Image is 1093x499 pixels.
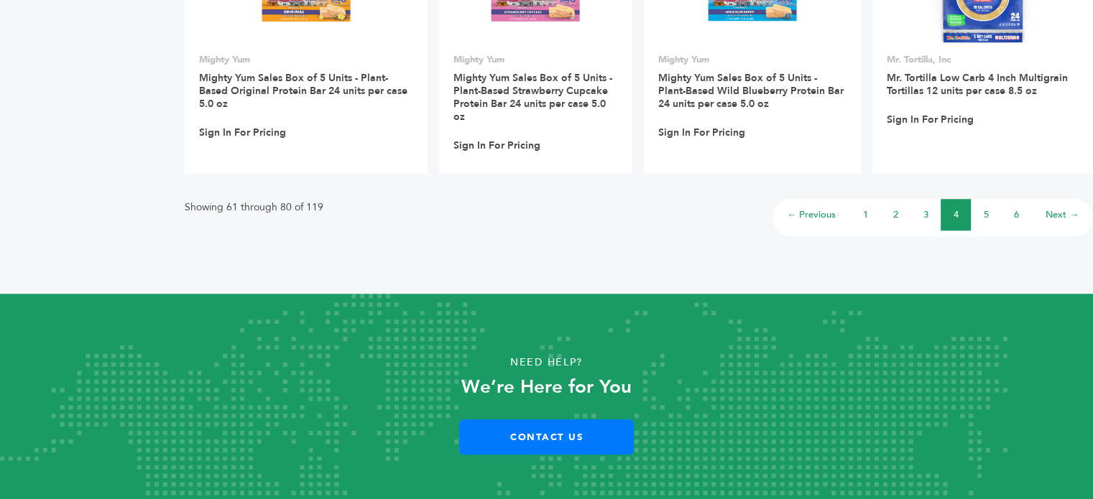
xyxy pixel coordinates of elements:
[658,126,745,139] a: Sign In For Pricing
[887,71,1068,98] a: Mr. Tortilla Low Carb 4 Inch Multigrain Tortillas 12 units per case 8.5 oz
[923,208,928,221] a: 3
[1014,208,1019,221] a: 6
[185,199,323,216] p: Showing 61 through 80 of 119
[1046,208,1079,221] a: Next →
[887,53,1079,66] p: Mr. Tortilla, Inc
[954,208,959,221] a: 4
[199,71,407,111] a: Mighty Yum Sales Box of 5 Units - Plant-Based Original Protein Bar 24 units per case 5.0 oz
[461,374,632,400] strong: We’re Here for You
[863,208,868,221] a: 1
[658,71,844,111] a: Mighty Yum Sales Box of 5 Units - Plant-Based Wild Blueberry Protein Bar 24 units per case 5.0 oz
[199,53,413,66] p: Mighty Yum
[453,139,540,152] a: Sign In For Pricing
[893,208,898,221] a: 2
[887,113,974,126] a: Sign In For Pricing
[459,419,634,454] a: Contact Us
[787,208,836,221] a: ← Previous
[55,352,1038,373] p: Need Help?
[984,208,989,221] a: 5
[453,53,618,66] p: Mighty Yum
[199,126,286,139] a: Sign In For Pricing
[658,53,847,66] p: Mighty Yum
[453,71,612,123] a: Mighty Yum Sales Box of 5 Units - Plant-Based Strawberry Cupcake Protein Bar 24 units per case 5....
